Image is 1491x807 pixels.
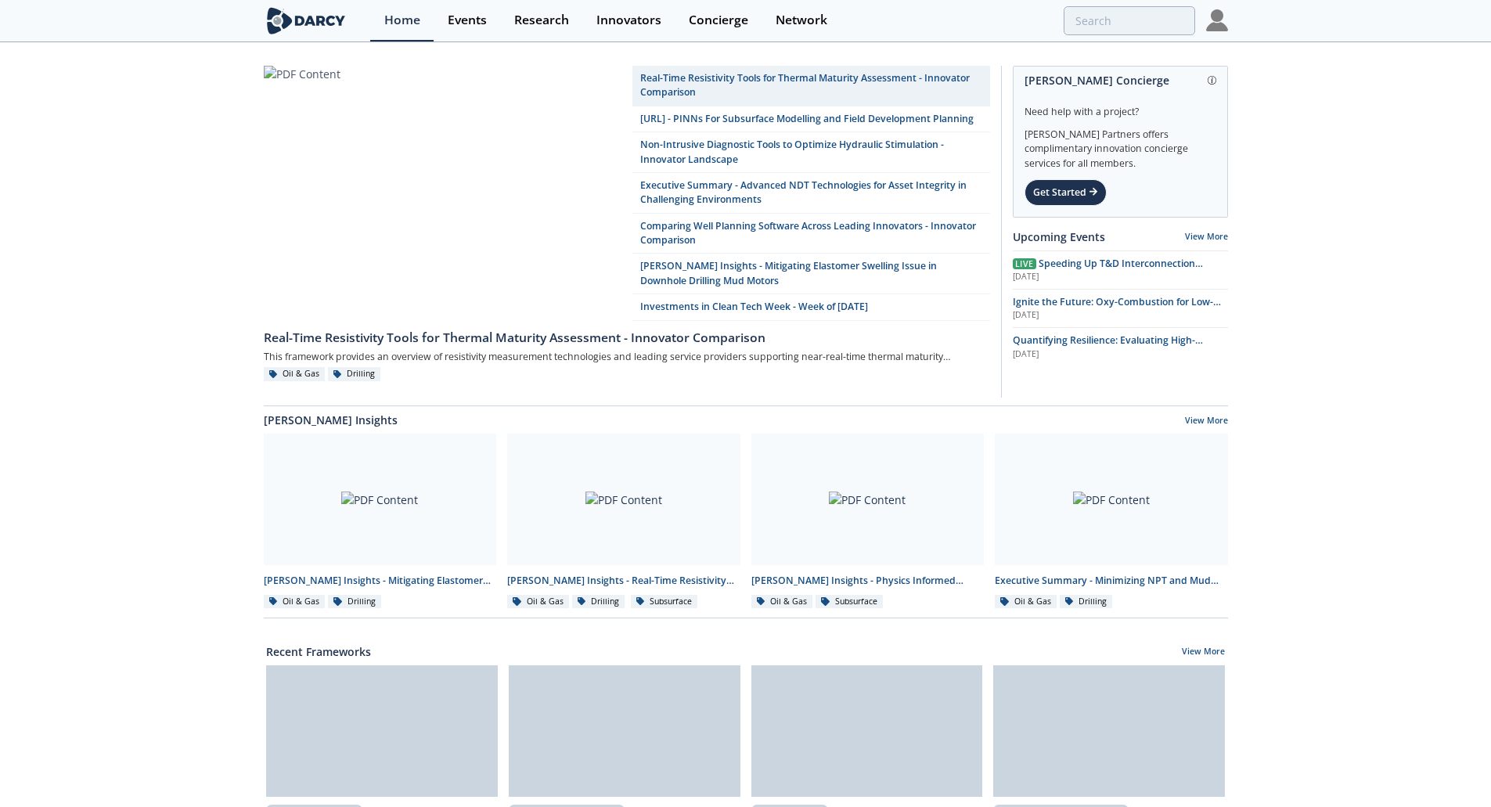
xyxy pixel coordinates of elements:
[264,595,326,609] div: Oil & Gas
[1025,94,1216,119] div: Need help with a project?
[502,434,746,610] a: PDF Content [PERSON_NAME] Insights - Real-Time Resistivity Tools for Thermal Maturity Assessment ...
[816,595,883,609] div: Subsurface
[1013,309,1228,322] div: [DATE]
[1013,257,1208,284] span: Speeding Up T&D Interconnection Queues with Enhanced Software Solutions
[632,66,990,106] a: Real-Time Resistivity Tools for Thermal Maturity Assessment - Innovator Comparison
[989,434,1233,610] a: PDF Content Executive Summary - Minimizing NPT and Mud Costs with Automated Fluids Intelligence O...
[1013,333,1228,360] a: Quantifying Resilience: Evaluating High-Impact, Low-Frequency (HILF) Events [DATE]
[689,14,748,27] div: Concierge
[1060,595,1113,609] div: Drilling
[384,14,420,27] div: Home
[328,595,381,609] div: Drilling
[328,367,381,381] div: Drilling
[264,7,349,34] img: logo-wide.svg
[266,643,371,660] a: Recent Frameworks
[1206,9,1228,31] img: Profile
[776,14,827,27] div: Network
[514,14,569,27] div: Research
[1013,258,1036,269] span: Live
[1013,333,1203,361] span: Quantifying Resilience: Evaluating High-Impact, Low-Frequency (HILF) Events
[507,595,569,609] div: Oil & Gas
[1025,179,1107,206] div: Get Started
[1013,295,1228,322] a: Ignite the Future: Oxy-Combustion for Low-Carbon Power [DATE]
[1185,415,1228,429] a: View More
[995,574,1228,588] div: Executive Summary - Minimizing NPT and Mud Costs with Automated Fluids Intelligence
[995,595,1057,609] div: Oil & Gas
[1013,229,1105,245] a: Upcoming Events
[1185,231,1228,242] a: View More
[632,132,990,173] a: Non-Intrusive Diagnostic Tools to Optimize Hydraulic Stimulation - Innovator Landscape
[632,254,990,294] a: [PERSON_NAME] Insights - Mitigating Elastomer Swelling Issue in Downhole Drilling Mud Motors
[632,173,990,214] a: Executive Summary - Advanced NDT Technologies for Asset Integrity in Challenging Environments
[507,574,740,588] div: [PERSON_NAME] Insights - Real-Time Resistivity Tools for Thermal Maturity Assessment in Unconvent...
[632,294,990,320] a: Investments in Clean Tech Week - Week of [DATE]
[1064,6,1195,35] input: Advanced Search
[632,106,990,132] a: [URL] - PINNs For Subsurface Modelling and Field Development Planning
[631,595,698,609] div: Subsurface
[1013,348,1228,361] div: [DATE]
[264,574,497,588] div: [PERSON_NAME] Insights - Mitigating Elastomer Swelling Issue in Downhole Drilling Mud Motors
[264,321,990,348] a: Real-Time Resistivity Tools for Thermal Maturity Assessment - Innovator Comparison
[746,434,990,610] a: PDF Content [PERSON_NAME] Insights - Physics Informed Neural Networks to Accelerate Subsurface Sc...
[1013,257,1228,283] a: Live Speeding Up T&D Interconnection Queues with Enhanced Software Solutions [DATE]
[264,348,990,367] div: This framework provides an overview of resistivity measurement technologies and leading service p...
[264,412,398,428] a: [PERSON_NAME] Insights
[448,14,487,27] div: Events
[572,595,625,609] div: Drilling
[258,434,502,610] a: PDF Content [PERSON_NAME] Insights - Mitigating Elastomer Swelling Issue in Downhole Drilling Mud...
[264,329,990,348] div: Real-Time Resistivity Tools for Thermal Maturity Assessment - Innovator Comparison
[1013,271,1228,283] div: [DATE]
[1025,67,1216,94] div: [PERSON_NAME] Concierge
[632,214,990,254] a: Comparing Well Planning Software Across Leading Innovators - Innovator Comparison
[1013,295,1221,322] span: Ignite the Future: Oxy-Combustion for Low-Carbon Power
[596,14,661,27] div: Innovators
[751,595,813,609] div: Oil & Gas
[1025,119,1216,171] div: [PERSON_NAME] Partners offers complimentary innovation concierge services for all members.
[1208,76,1216,85] img: information.svg
[264,367,326,381] div: Oil & Gas
[1182,646,1225,660] a: View More
[751,574,985,588] div: [PERSON_NAME] Insights - Physics Informed Neural Networks to Accelerate Subsurface Scenario Analysis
